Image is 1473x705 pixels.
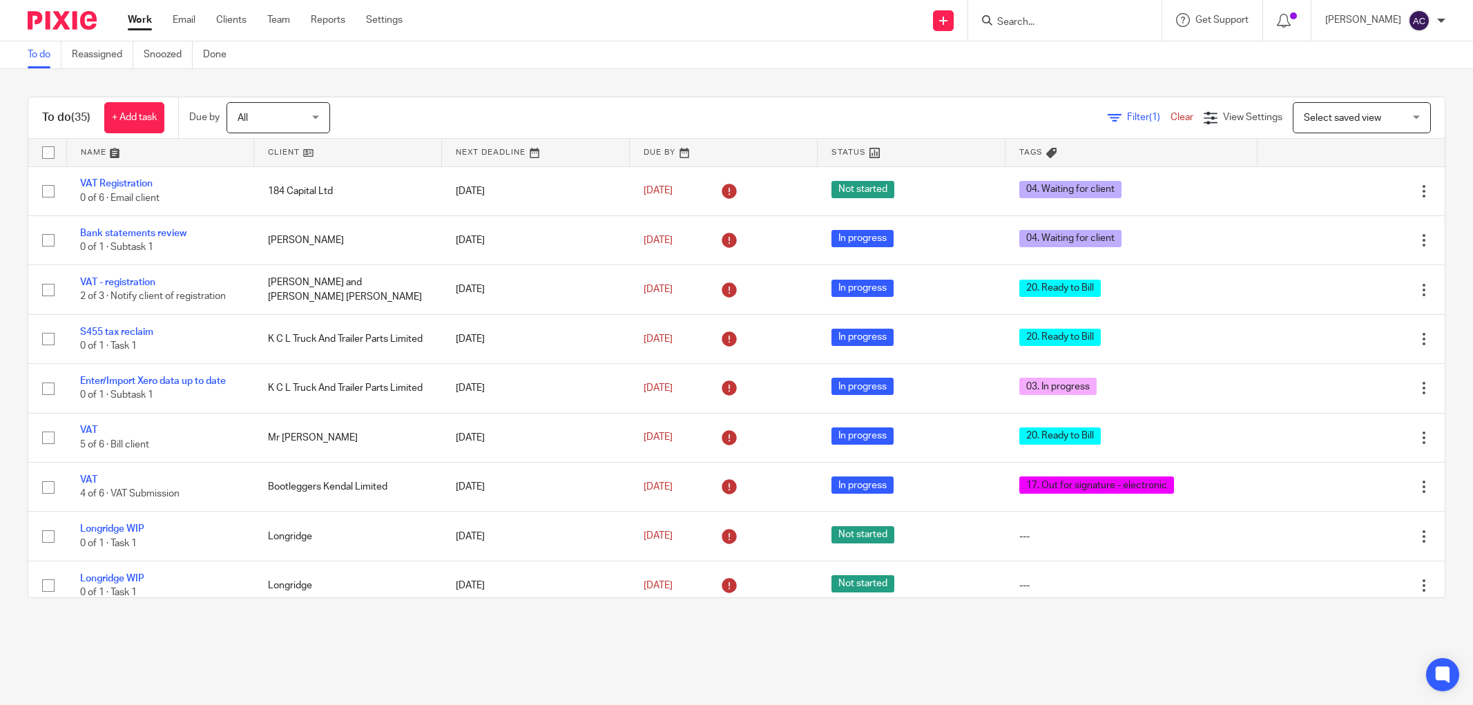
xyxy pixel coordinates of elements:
[80,524,144,534] a: Longridge WIP
[80,376,226,386] a: Enter/Import Xero data up to date
[254,215,442,264] td: [PERSON_NAME]
[442,463,630,512] td: [DATE]
[644,482,673,492] span: [DATE]
[80,574,144,583] a: Longridge WIP
[42,110,90,125] h1: To do
[189,110,220,124] p: Due by
[254,364,442,413] td: K C L Truck And Trailer Parts Limited
[442,561,630,610] td: [DATE]
[254,166,442,215] td: 184 Capital Ltd
[644,581,673,590] span: [DATE]
[254,314,442,363] td: K C L Truck And Trailer Parts Limited
[28,41,61,68] a: To do
[80,242,153,252] span: 0 of 1 · Subtask 1
[203,41,237,68] a: Done
[80,327,153,337] a: S455 tax reclaim
[72,41,133,68] a: Reassigned
[1019,427,1101,445] span: 20. Ready to Bill
[173,13,195,27] a: Email
[1149,113,1160,122] span: (1)
[831,329,894,346] span: In progress
[128,13,152,27] a: Work
[442,166,630,215] td: [DATE]
[1019,579,1243,592] div: ---
[831,575,894,592] span: Not started
[80,489,180,499] span: 4 of 6 · VAT Submission
[1019,280,1101,297] span: 20. Ready to Bill
[1019,329,1101,346] span: 20. Ready to Bill
[80,391,153,400] span: 0 of 1 · Subtask 1
[831,378,894,395] span: In progress
[144,41,193,68] a: Snoozed
[254,413,442,462] td: Mr [PERSON_NAME]
[80,588,137,597] span: 0 of 1 · Task 1
[644,334,673,344] span: [DATE]
[1019,378,1097,395] span: 03. In progress
[1127,113,1171,122] span: Filter
[831,280,894,297] span: In progress
[644,433,673,443] span: [DATE]
[644,186,673,196] span: [DATE]
[366,13,403,27] a: Settings
[104,102,164,133] a: + Add task
[831,230,894,247] span: In progress
[311,13,345,27] a: Reports
[1171,113,1193,122] a: Clear
[254,561,442,610] td: Longridge
[831,181,894,198] span: Not started
[1019,148,1043,156] span: Tags
[442,512,630,561] td: [DATE]
[1223,113,1282,122] span: View Settings
[644,531,673,541] span: [DATE]
[80,229,186,238] a: Bank statements review
[442,265,630,314] td: [DATE]
[267,13,290,27] a: Team
[644,284,673,294] span: [DATE]
[254,512,442,561] td: Longridge
[80,193,160,203] span: 0 of 6 · Email client
[80,278,155,287] a: VAT - registration
[1325,13,1401,27] p: [PERSON_NAME]
[71,112,90,123] span: (35)
[644,383,673,393] span: [DATE]
[996,17,1120,29] input: Search
[831,476,894,494] span: In progress
[80,539,137,548] span: 0 of 1 · Task 1
[80,440,149,450] span: 5 of 6 · Bill client
[1195,15,1249,25] span: Get Support
[442,314,630,363] td: [DATE]
[80,425,97,435] a: VAT
[1304,113,1381,123] span: Select saved view
[442,215,630,264] td: [DATE]
[80,292,226,302] span: 2 of 3 · Notify client of registration
[238,113,248,123] span: All
[442,364,630,413] td: [DATE]
[80,179,153,189] a: VAT Registration
[1019,181,1121,198] span: 04. Waiting for client
[254,265,442,314] td: [PERSON_NAME] and [PERSON_NAME] [PERSON_NAME]
[28,11,97,30] img: Pixie
[216,13,247,27] a: Clients
[1019,476,1174,494] span: 17. Out for signature - electronic
[80,475,97,485] a: VAT
[1019,230,1121,247] span: 04. Waiting for client
[442,413,630,462] td: [DATE]
[1408,10,1430,32] img: svg%3E
[831,526,894,543] span: Not started
[1019,530,1243,543] div: ---
[831,427,894,445] span: In progress
[254,463,442,512] td: Bootleggers Kendal Limited
[80,341,137,351] span: 0 of 1 · Task 1
[644,235,673,245] span: [DATE]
